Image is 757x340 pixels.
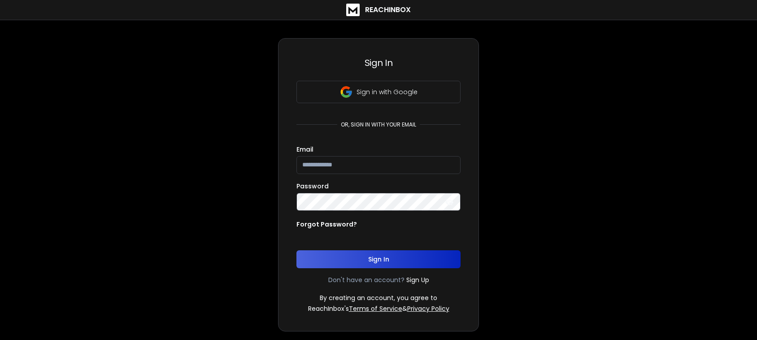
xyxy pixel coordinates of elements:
[296,220,357,229] p: Forgot Password?
[357,87,418,96] p: Sign in with Google
[296,57,461,69] h3: Sign In
[407,304,449,313] a: Privacy Policy
[296,183,329,189] label: Password
[328,275,405,284] p: Don't have an account?
[296,81,461,103] button: Sign in with Google
[346,4,360,16] img: logo
[296,250,461,268] button: Sign In
[365,4,411,15] h1: ReachInbox
[406,275,429,284] a: Sign Up
[308,304,449,313] p: ReachInbox's &
[349,304,402,313] a: Terms of Service
[296,146,313,153] label: Email
[346,4,411,16] a: ReachInbox
[337,121,420,128] p: or, sign in with your email
[320,293,437,302] p: By creating an account, you agree to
